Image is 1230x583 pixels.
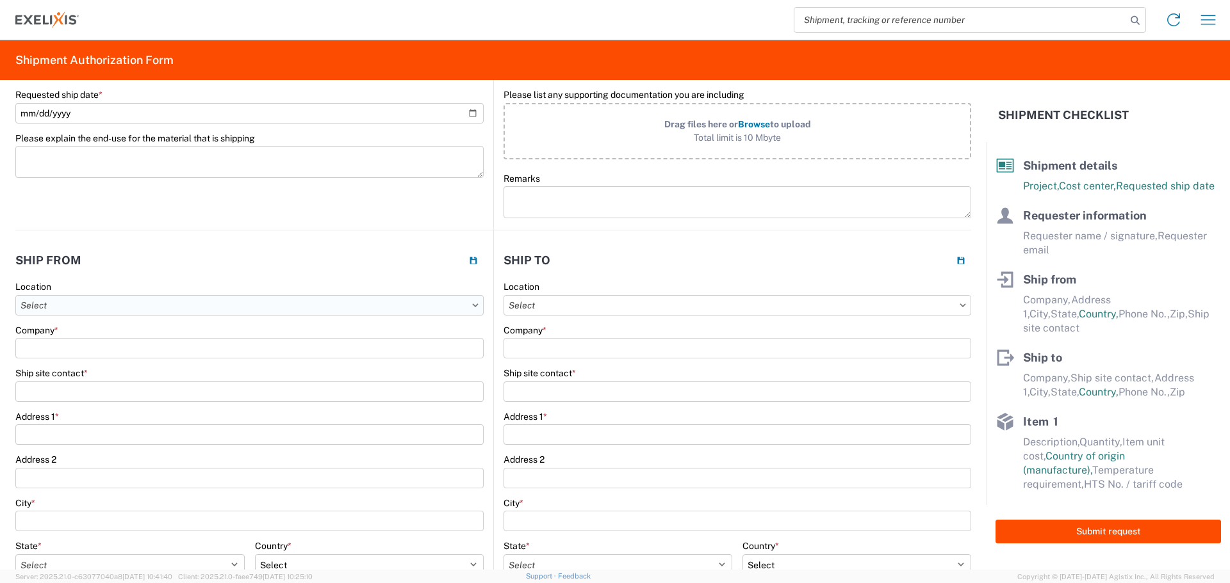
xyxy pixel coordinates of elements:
span: [DATE] 10:41:40 [122,573,172,580]
span: State, [1051,308,1079,320]
span: City, [1029,308,1051,320]
label: Requested ship date [15,89,102,100]
span: Zip, [1170,308,1188,320]
span: Copyright © [DATE]-[DATE] Agistix Inc., All Rights Reserved [1017,571,1215,582]
span: Country of origin (manufacture), [1023,450,1125,476]
a: Support [526,572,558,580]
span: Drag files here or [664,119,738,129]
span: Server: 2025.21.0-c63077040a8 [15,573,172,580]
span: Shipment details [1023,159,1117,172]
h2: Ship from [15,254,81,267]
span: Cost center, [1059,180,1116,192]
span: Country, [1079,308,1119,320]
span: Phone No., [1119,386,1170,398]
span: City, [1029,386,1051,398]
span: Requester name / signature, [1023,230,1158,242]
label: Please list any supporting documentation you are including [504,89,971,100]
label: City [15,497,35,509]
span: Zip [1170,386,1185,398]
h2: Shipment Authorization Form [15,52,174,68]
span: HTS No. / tariff code [1084,478,1183,490]
label: Ship site contact [504,367,576,379]
span: Total limit is 10 Mbyte [518,131,956,145]
label: Remarks [504,173,540,184]
label: Please explain the end-use for the material that is shipping [15,132,255,144]
button: Submit request [996,520,1221,543]
span: Ship from [1023,273,1076,286]
span: Project, [1023,180,1059,192]
span: to upload [770,119,811,129]
span: Company, [1023,372,1070,384]
h2: Ship to [504,254,550,267]
label: Company [504,324,546,336]
span: Ship to [1023,351,1062,364]
input: Shipment, tracking or reference number [794,8,1126,32]
span: Item [1023,415,1049,428]
span: Requested ship date [1116,180,1215,192]
span: Description, [1023,436,1079,448]
label: Ship site contact [15,367,88,379]
label: Address 2 [504,454,545,465]
span: Client: 2025.21.0-faee749 [178,573,313,580]
label: State [15,540,42,552]
label: State [504,540,530,552]
label: Address 1 [504,411,547,422]
label: Address 1 [15,411,59,422]
a: Feedback [558,572,591,580]
label: Country [742,540,779,552]
span: Phone No., [1119,308,1170,320]
input: Select [15,295,484,315]
label: Location [15,281,51,292]
label: Location [504,281,539,292]
span: Requester information [1023,209,1147,222]
span: Country, [1079,386,1119,398]
span: [DATE] 10:25:10 [263,573,313,580]
span: Browse [738,119,770,129]
input: Select [504,295,971,315]
label: Company [15,324,58,336]
label: Address 2 [15,454,56,465]
span: State, [1051,386,1079,398]
span: 1 [1053,415,1058,428]
label: Country [255,540,291,552]
span: Company, [1023,294,1071,306]
label: City [504,497,523,509]
h2: Shipment Checklist [998,108,1129,123]
span: Ship site contact, [1070,372,1154,384]
span: Quantity, [1079,436,1122,448]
